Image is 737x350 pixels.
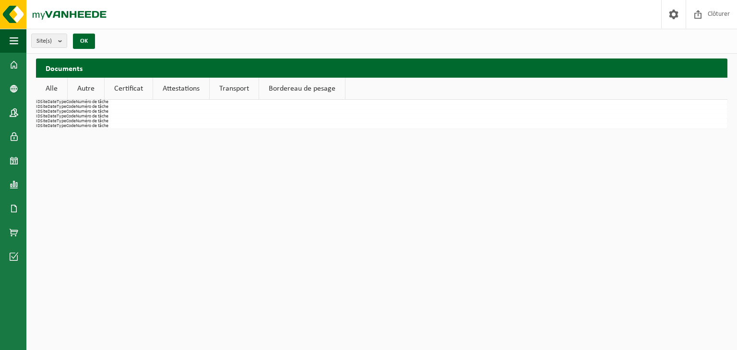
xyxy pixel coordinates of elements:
[66,114,76,119] th: Code
[153,78,209,100] a: Attestations
[76,124,108,128] th: Numéro de tâche
[66,100,76,105] th: Code
[76,100,108,105] th: Numéro de tâche
[36,78,67,100] a: Alle
[48,119,57,124] th: Date
[31,34,67,48] button: Site(s)
[57,124,66,128] th: Type
[40,114,48,119] th: Site
[48,109,57,114] th: Date
[36,34,54,48] span: Site(s)
[48,105,57,109] th: Date
[66,124,76,128] th: Code
[76,105,108,109] th: Numéro de tâche
[76,114,108,119] th: Numéro de tâche
[66,109,76,114] th: Code
[76,109,108,114] th: Numéro de tâche
[40,100,48,105] th: Site
[68,78,104,100] a: Autre
[36,109,40,114] th: ID
[66,119,76,124] th: Code
[66,105,76,109] th: Code
[48,124,57,128] th: Date
[105,78,153,100] a: Certificat
[57,100,66,105] th: Type
[210,78,259,100] a: Transport
[48,100,57,105] th: Date
[259,78,345,100] a: Bordereau de pesage
[48,114,57,119] th: Date
[40,109,48,114] th: Site
[57,105,66,109] th: Type
[36,114,40,119] th: ID
[57,114,66,119] th: Type
[40,105,48,109] th: Site
[36,58,727,77] h2: Documents
[76,119,108,124] th: Numéro de tâche
[40,124,48,128] th: Site
[40,119,48,124] th: Site
[57,109,66,114] th: Type
[73,34,95,49] button: OK
[36,105,40,109] th: ID
[36,124,40,128] th: ID
[36,100,40,105] th: ID
[57,119,66,124] th: Type
[36,119,40,124] th: ID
